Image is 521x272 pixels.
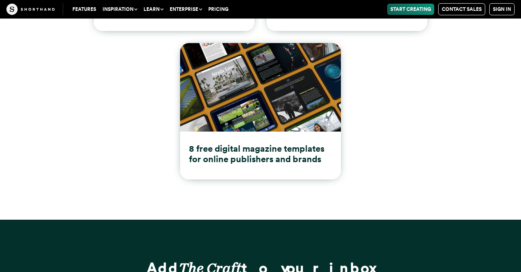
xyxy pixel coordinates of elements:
[180,43,341,179] a: 8 free digital magazine templates for online publishers and brands
[489,3,515,15] a: Sign in
[140,4,166,15] button: Learn
[205,4,232,15] a: Pricing
[69,4,99,15] a: Features
[387,4,434,15] a: Start Creating
[6,4,55,15] img: The Craft
[166,4,205,15] button: Enterprise
[438,3,485,15] a: Contact Sales
[189,143,332,165] h4: 8 free digital magazine templates for online publishers and brands
[99,4,140,15] button: Inspiration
